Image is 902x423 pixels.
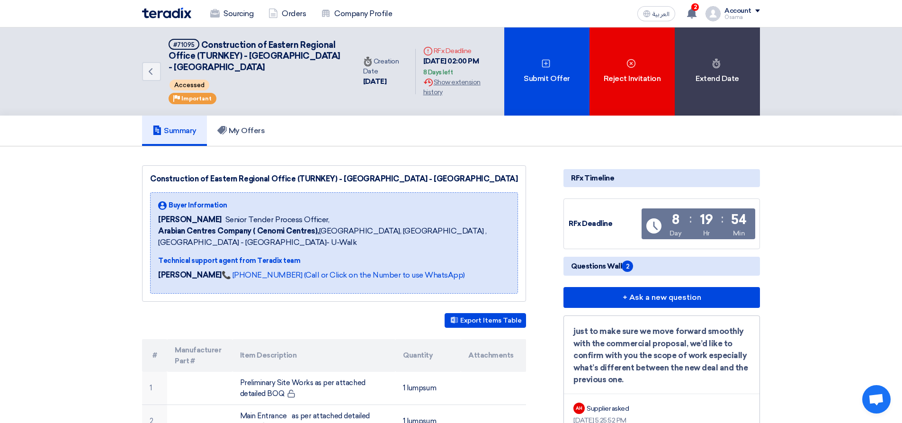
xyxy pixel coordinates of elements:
[672,213,679,226] div: 8
[573,325,750,386] div: just to make sure we move forward smoothly with the commercial proposal, we’d like to confirm wit...
[563,169,760,187] div: RFx Timeline
[637,6,675,21] button: العربية
[142,8,191,18] img: Teradix logo
[363,76,408,87] div: [DATE]
[225,214,330,225] span: Senior Tender Process Officer,
[589,27,675,116] div: Reject Invitation
[862,385,891,414] a: Open chat
[313,3,400,24] a: Company Profile
[169,200,227,210] span: Buyer Information
[587,404,629,414] div: Supplier asked
[689,210,692,227] div: :
[423,77,497,97] div: Show extension history
[461,339,526,372] th: Attachments
[563,287,760,308] button: + Ask a new question
[571,261,633,272] span: Questions Wall
[691,3,699,11] span: 2
[395,372,461,405] td: 1 lumpsum
[652,11,670,18] span: العربية
[158,270,222,279] strong: [PERSON_NAME]
[445,313,526,328] button: Export Items Table
[733,228,745,238] div: Min
[721,210,723,227] div: :
[170,80,209,90] span: Accessed
[169,40,340,72] span: Construction of Eastern Regional Office (TURNKEY) - [GEOGRAPHIC_DATA] - [GEOGRAPHIC_DATA]
[152,126,196,135] h5: Summary
[222,270,465,279] a: 📞 [PHONE_NUMBER] (Call or Click on the Number to use WhatsApp)
[395,339,461,372] th: Quantity
[232,372,396,405] td: Preliminary Site Works as per attached detailed BOQ
[142,372,167,405] td: 1
[158,225,510,248] span: [GEOGRAPHIC_DATA], [GEOGRAPHIC_DATA] ,[GEOGRAPHIC_DATA] - [GEOGRAPHIC_DATA]- U-Walk
[504,27,589,116] div: Submit Offer
[167,339,232,372] th: Manufacturer Part #
[706,6,721,21] img: profile_test.png
[724,15,760,20] div: Osama
[731,213,746,226] div: 54
[622,261,633,272] span: 2
[703,228,710,238] div: Hr
[217,126,265,135] h5: My Offers
[232,339,396,372] th: Item Description
[423,56,497,77] div: [DATE] 02:00 PM
[142,116,207,146] a: Summary
[150,173,518,185] div: Construction of Eastern Regional Office (TURNKEY) - [GEOGRAPHIC_DATA] - [GEOGRAPHIC_DATA]
[569,218,640,229] div: RFx Deadline
[207,116,276,146] a: My Offers
[423,46,497,56] div: RFx Deadline
[573,403,585,414] div: AH
[158,256,510,266] div: Technical support agent from Teradix team
[724,7,751,15] div: Account
[173,42,195,48] div: #71095
[261,3,313,24] a: Orders
[423,68,453,77] div: 8 Days left
[675,27,760,116] div: Extend Date
[700,213,713,226] div: 19
[158,226,319,235] b: Arabian Centres Company ( Cenomi Centres),
[142,339,167,372] th: #
[169,39,344,73] h5: Construction of Eastern Regional Office (TURNKEY) - Nakheel Mall - Dammam
[670,228,682,238] div: Day
[203,3,261,24] a: Sourcing
[181,95,212,102] span: Important
[363,56,408,76] div: Creation Date
[158,214,222,225] span: [PERSON_NAME]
